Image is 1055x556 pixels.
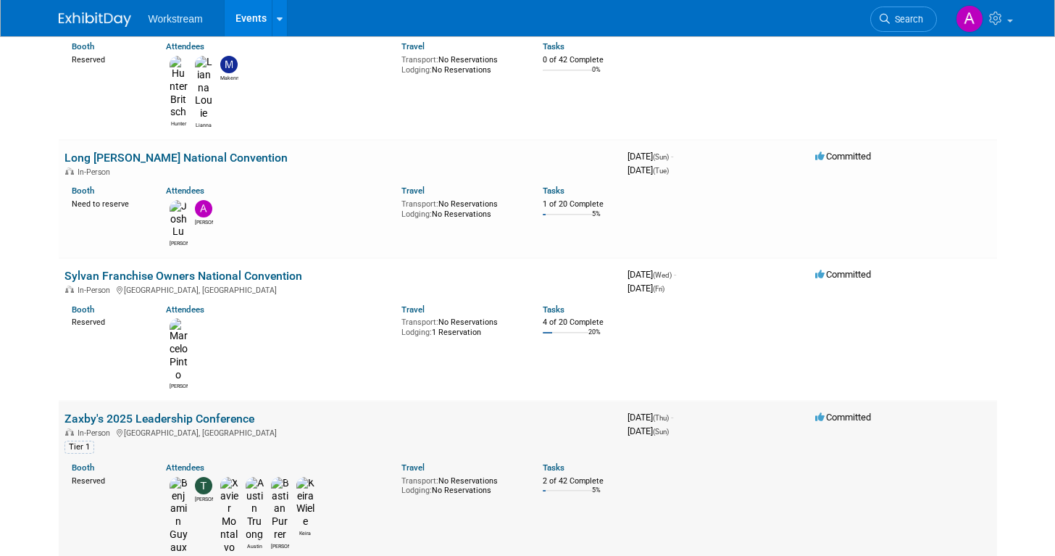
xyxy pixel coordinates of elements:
[543,41,564,51] a: Tasks
[220,56,238,73] img: Makenna Clark
[401,55,438,65] span: Transport:
[401,41,425,51] a: Travel
[401,186,425,196] a: Travel
[220,73,238,82] div: Makenna Clark
[592,210,601,230] td: 5%
[956,5,983,33] img: Annabelle Gu
[195,217,213,226] div: Andrew Walters
[64,151,288,165] a: Long [PERSON_NAME] National Convention
[401,462,425,473] a: Travel
[65,286,74,293] img: In-Person Event
[401,328,432,337] span: Lodging:
[271,542,289,550] div: Bastian Purrer
[543,55,615,65] div: 0 of 42 Complete
[195,200,212,217] img: Andrew Walters
[220,477,238,555] img: Xavier Montalvo
[72,304,94,315] a: Booth
[72,186,94,196] a: Booth
[401,199,438,209] span: Transport:
[543,476,615,486] div: 2 of 42 Complete
[401,315,521,337] div: No Reservations 1 Reservation
[166,462,204,473] a: Attendees
[401,476,438,486] span: Transport:
[78,286,114,295] span: In-Person
[59,12,131,27] img: ExhibitDay
[890,14,923,25] span: Search
[653,271,672,279] span: (Wed)
[627,412,673,423] span: [DATE]
[72,462,94,473] a: Booth
[170,477,188,555] img: Benjamin Guyaux
[815,151,871,162] span: Committed
[149,13,203,25] span: Workstream
[627,426,669,436] span: [DATE]
[627,151,673,162] span: [DATE]
[296,528,314,537] div: Keira Wiele
[627,165,669,175] span: [DATE]
[401,65,432,75] span: Lodging:
[65,167,74,175] img: In-Person Event
[170,119,188,128] div: Hunter Britsch
[815,269,871,280] span: Committed
[401,486,432,495] span: Lodging:
[543,318,615,328] div: 4 of 20 Complete
[588,328,601,348] td: 20%
[78,167,114,177] span: In-Person
[870,7,937,32] a: Search
[170,200,188,238] img: Josh Lu
[543,304,564,315] a: Tasks
[627,269,676,280] span: [DATE]
[64,269,302,283] a: Sylvan Franchise Owners National Convention
[64,426,616,438] div: [GEOGRAPHIC_DATA], [GEOGRAPHIC_DATA]
[592,66,601,86] td: 0%
[246,477,264,542] img: Austin Truong
[653,167,669,175] span: (Tue)
[543,186,564,196] a: Tasks
[72,41,94,51] a: Booth
[653,153,669,161] span: (Sun)
[195,120,213,129] div: Lianna Louie
[543,199,615,209] div: 1 of 20 Complete
[166,186,204,196] a: Attendees
[401,473,521,496] div: No Reservations No Reservations
[166,304,204,315] a: Attendees
[195,477,212,494] img: Tanner Michaelis
[64,441,94,454] div: Tier 1
[401,52,521,75] div: No Reservations No Reservations
[72,196,144,209] div: Need to reserve
[72,52,144,65] div: Reserved
[543,462,564,473] a: Tasks
[674,269,676,280] span: -
[627,283,664,294] span: [DATE]
[195,56,213,120] img: Lianna Louie
[815,412,871,423] span: Committed
[72,473,144,486] div: Reserved
[170,318,188,381] img: Marcelo Pinto
[64,283,616,295] div: [GEOGRAPHIC_DATA], [GEOGRAPHIC_DATA]
[64,412,254,426] a: Zaxby's 2025 Leadership Conference
[401,209,432,219] span: Lodging:
[401,304,425,315] a: Travel
[170,381,188,390] div: Marcelo Pinto
[72,315,144,328] div: Reserved
[653,285,664,293] span: (Fri)
[671,151,673,162] span: -
[401,318,438,327] span: Transport:
[653,428,669,436] span: (Sun)
[296,477,314,528] img: Keira Wiele
[246,542,264,550] div: Austin Truong
[592,486,601,506] td: 5%
[170,56,188,119] img: Hunter Britsch
[195,494,213,503] div: Tanner Michaelis
[65,428,74,436] img: In-Person Event
[671,412,673,423] span: -
[78,428,114,438] span: In-Person
[170,238,188,247] div: Josh Lu
[166,41,204,51] a: Attendees
[401,196,521,219] div: No Reservations No Reservations
[271,477,289,542] img: Bastian Purrer
[653,414,669,422] span: (Thu)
